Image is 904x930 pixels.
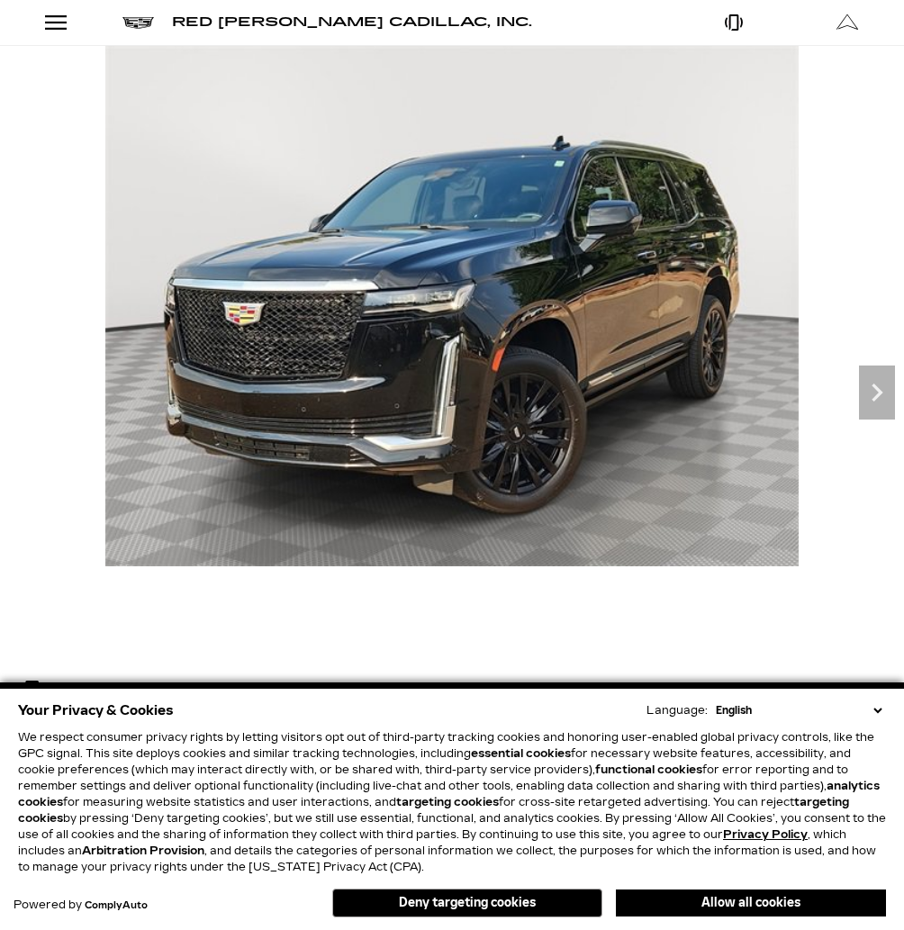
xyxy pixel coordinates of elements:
[122,17,154,29] img: Cadillac logo
[18,729,886,875] p: We respect consumer privacy rights by letting visitors opt out of third-party tracking cookies an...
[396,796,499,808] strong: targeting cookies
[646,705,708,716] div: Language:
[172,14,532,30] span: Red [PERSON_NAME] Cadillac, Inc.
[14,899,148,911] div: Powered by
[18,698,174,723] span: Your Privacy & Cookies
[471,747,571,760] strong: essential cookies
[332,889,602,917] button: Deny targeting cookies
[14,667,128,710] div: (36) Photos
[859,366,895,420] div: Next
[82,844,204,857] strong: Arbitration Provision
[711,702,886,718] select: Language Select
[723,828,808,841] a: Privacy Policy
[122,16,154,29] a: Cadillac logo
[595,763,702,776] strong: functional cookies
[85,900,148,911] a: ComplyAuto
[616,889,886,916] button: Allow all cookies
[172,16,532,29] a: Red [PERSON_NAME] Cadillac, Inc.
